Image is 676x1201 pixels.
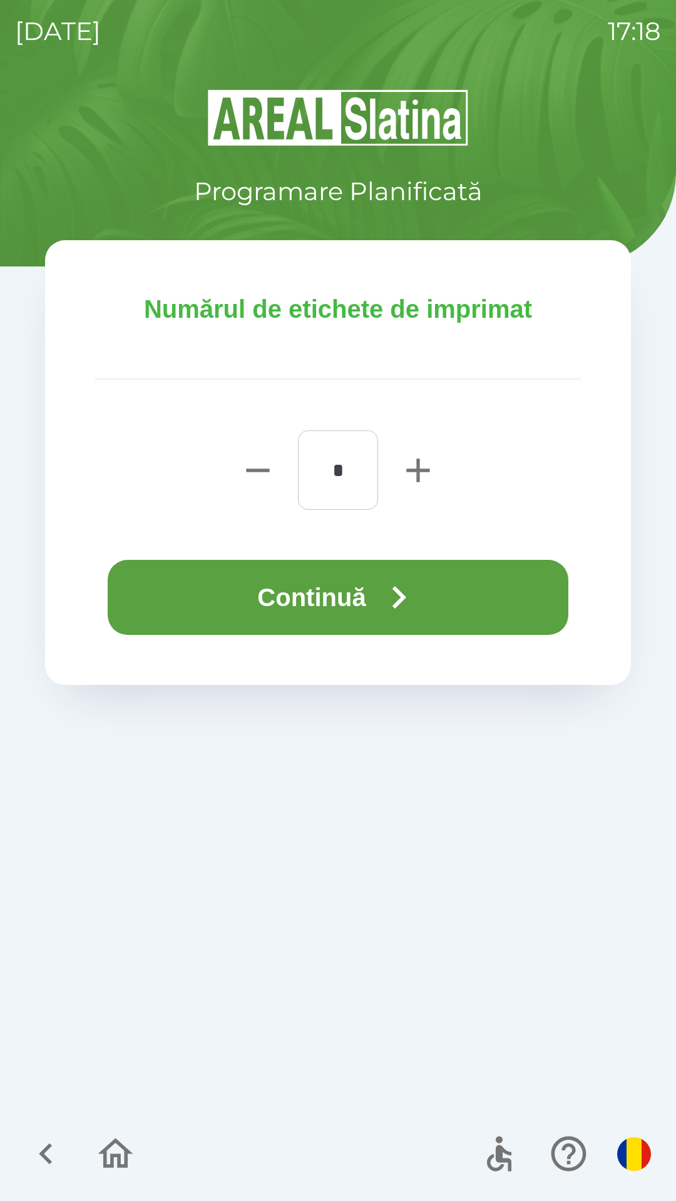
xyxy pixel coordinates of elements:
[95,290,581,328] p: Numărul de etichete de imprimat
[15,13,101,50] p: [DATE]
[45,88,631,148] img: Logo
[617,1137,651,1171] img: ro flag
[608,13,661,50] p: 17:18
[194,173,483,210] p: Programare Planificată
[108,560,568,635] button: Continuă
